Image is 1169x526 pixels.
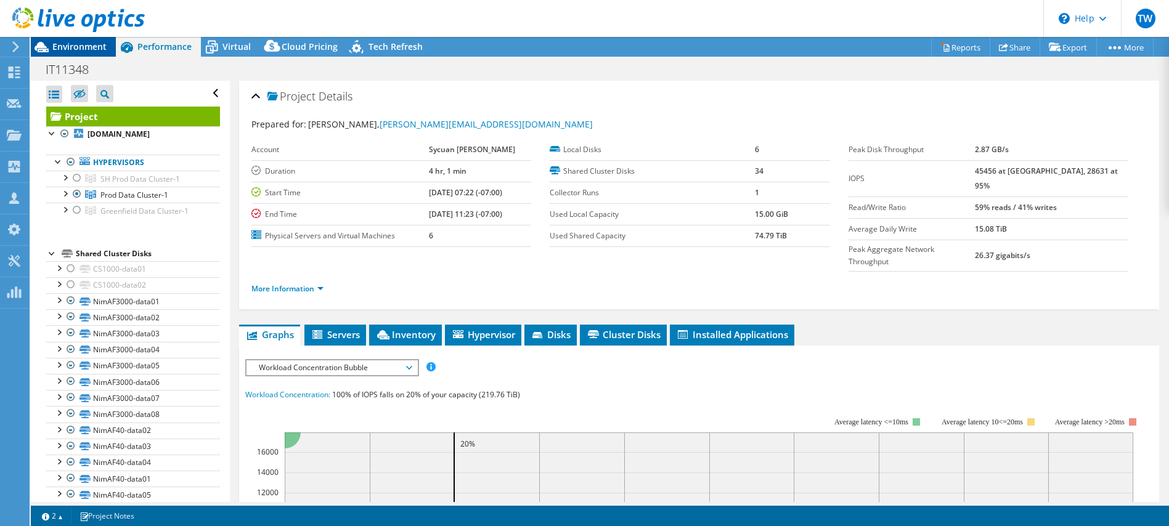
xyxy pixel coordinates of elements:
label: Used Local Capacity [550,208,755,221]
label: Collector Runs [550,187,755,199]
label: Account [251,144,429,156]
span: [PERSON_NAME], [308,118,593,130]
span: Greenfield Data Cluster-1 [100,206,189,216]
span: Workload Concentration Bubble [253,360,411,375]
a: More [1096,38,1154,57]
label: Shared Cluster Disks [550,165,755,177]
a: More Information [251,283,324,294]
text: 20% [460,439,475,449]
a: NimAF3000-data08 [46,406,220,422]
tspan: Average latency 10<=20ms [942,418,1023,426]
label: Read/Write Ratio [849,201,976,214]
label: Prepared for: [251,118,306,130]
a: NimAF40-data01 [46,471,220,487]
b: 4 hr, 1 min [429,166,466,176]
a: CS1000-data02 [46,277,220,293]
span: Environment [52,41,107,52]
span: Graphs [245,328,294,341]
label: End Time [251,208,429,221]
text: Average latency >20ms [1055,418,1125,426]
a: 2 [33,508,71,524]
span: Virtual [222,41,251,52]
b: [DATE] 07:22 (-07:00) [429,187,502,198]
b: 26.37 gigabits/s [975,250,1030,261]
span: Cluster Disks [586,328,661,341]
b: 15.08 TiB [975,224,1007,234]
b: 2.87 GB/s [975,144,1009,155]
a: CS1000-data01 [46,261,220,277]
span: Inventory [375,328,436,341]
a: NimAF3000-data05 [46,358,220,374]
span: Hypervisor [451,328,515,341]
b: 15.00 GiB [755,209,788,219]
label: Start Time [251,187,429,199]
a: Export [1040,38,1097,57]
b: [DOMAIN_NAME] [88,129,150,139]
h1: IT11348 [40,63,108,76]
b: [DATE] 11:23 (-07:00) [429,209,502,219]
a: NimAF40-data03 [46,439,220,455]
span: SH Prod Data Cluster-1 [100,174,180,184]
a: NimAF3000-data04 [46,342,220,358]
span: Workload Concentration: [245,389,330,400]
label: Average Daily Write [849,223,976,235]
a: Hypervisors [46,155,220,171]
label: Physical Servers and Virtual Machines [251,230,429,242]
a: NimAF3000-data03 [46,325,220,341]
label: IOPS [849,172,976,185]
span: Prod Data Cluster-1 [100,190,168,200]
text: 12000 [257,487,279,498]
div: Shared Cluster Disks [76,246,220,261]
a: [PERSON_NAME][EMAIL_ADDRESS][DOMAIN_NAME] [380,118,593,130]
a: Greenfield Data Cluster-1 [46,203,220,219]
b: 1 [755,187,759,198]
text: 16000 [257,447,279,457]
span: Disks [531,328,571,341]
b: Sycuan [PERSON_NAME] [429,144,515,155]
span: 100% of IOPS falls on 20% of your capacity (219.76 TiB) [332,389,520,400]
span: Servers [311,328,360,341]
b: 6 [755,144,759,155]
a: Project [46,107,220,126]
a: Project Notes [71,508,143,524]
a: Share [990,38,1040,57]
a: NimAF3000-data06 [46,374,220,390]
a: [DOMAIN_NAME] [46,126,220,142]
b: 6 [429,230,433,241]
span: Installed Applications [676,328,788,341]
span: TW [1136,9,1155,28]
b: 74.79 TiB [755,230,787,241]
svg: \n [1059,13,1070,24]
a: SH Prod Data Cluster-1 [46,171,220,187]
a: NimAF40-data02 [46,423,220,439]
a: NimAF40-data04 [46,455,220,471]
span: Details [319,89,352,103]
b: 34 [755,166,764,176]
tspan: Average latency <=10ms [834,418,908,426]
label: Local Disks [550,144,755,156]
a: NimAF3000-data02 [46,309,220,325]
span: Tech Refresh [369,41,423,52]
label: Peak Aggregate Network Throughput [849,243,976,268]
a: NimAF3000-data01 [46,293,220,309]
span: Cloud Pricing [282,41,338,52]
label: Used Shared Capacity [550,230,755,242]
a: NimAF3000-data07 [46,390,220,406]
b: 45456 at [GEOGRAPHIC_DATA], 28631 at 95% [975,166,1118,191]
a: Reports [931,38,990,57]
a: Prod Data Cluster-1 [46,187,220,203]
a: NimAF40-data05 [46,487,220,503]
b: 59% reads / 41% writes [975,202,1057,212]
span: Project [267,91,316,103]
span: Performance [137,41,192,52]
label: Peak Disk Throughput [849,144,976,156]
text: 14000 [257,467,279,477]
label: Duration [251,165,429,177]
